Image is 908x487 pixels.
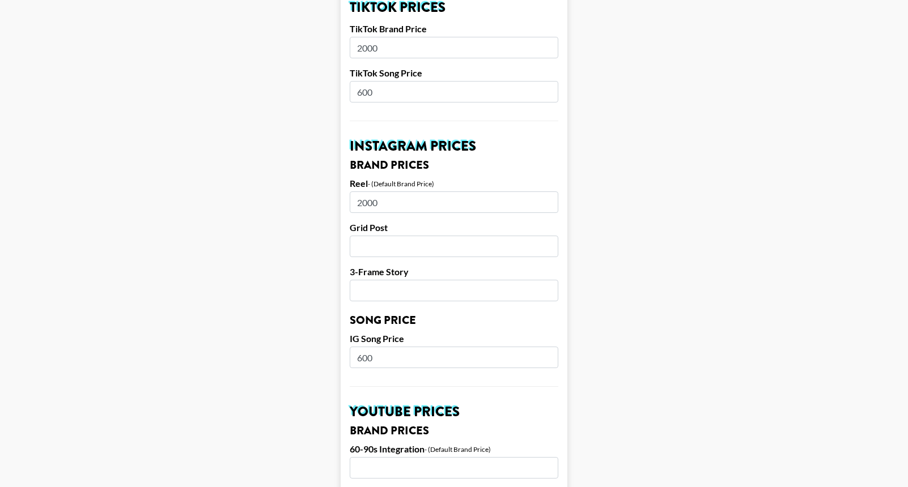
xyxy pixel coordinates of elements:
[350,425,558,437] h3: Brand Prices
[368,180,434,188] div: - (Default Brand Price)
[350,222,558,233] label: Grid Post
[350,139,558,153] h2: Instagram Prices
[350,23,558,35] label: TikTok Brand Price
[425,445,491,454] div: - (Default Brand Price)
[350,160,558,171] h3: Brand Prices
[350,178,368,189] label: Reel
[350,333,558,344] label: IG Song Price
[350,1,558,14] h2: TikTok Prices
[350,405,558,418] h2: YouTube Prices
[350,443,425,455] label: 60-90s Integration
[350,266,558,277] label: 3-Frame Story
[350,315,558,326] h3: Song Price
[350,67,558,79] label: TikTok Song Price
